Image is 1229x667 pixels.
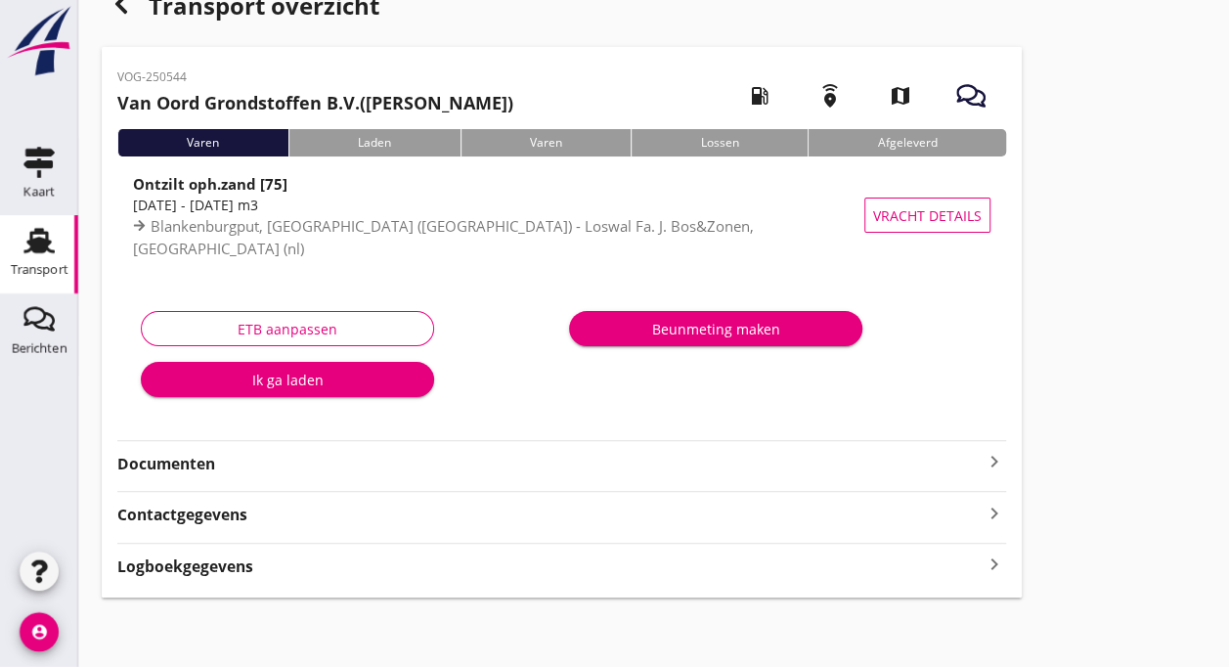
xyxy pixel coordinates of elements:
[117,453,983,475] strong: Documenten
[117,68,513,86] p: VOG-250544
[803,68,857,123] i: emergency_share
[117,90,513,116] h2: ([PERSON_NAME])
[157,319,417,339] div: ETB aanpassen
[133,216,754,258] span: Blankenburgput, [GEOGRAPHIC_DATA] ([GEOGRAPHIC_DATA]) - Loswal Fa. J. Bos&Zonen, [GEOGRAPHIC_DATA...
[156,370,418,390] div: Ik ga laden
[569,311,862,346] button: Beunmeting maken
[141,311,434,346] button: ETB aanpassen
[288,129,461,156] div: Laden
[983,500,1006,526] i: keyboard_arrow_right
[983,552,1006,578] i: keyboard_arrow_right
[133,174,287,194] strong: Ontzilt oph.zand [75]
[631,129,808,156] div: Lossen
[23,185,55,198] div: Kaart
[141,362,434,397] button: Ik ga laden
[732,68,787,123] i: local_gas_station
[117,172,1006,258] a: Ontzilt oph.zand [75][DATE] - [DATE] m3Blankenburgput, [GEOGRAPHIC_DATA] ([GEOGRAPHIC_DATA]) - Lo...
[117,556,253,578] strong: Logboekgegevens
[12,341,67,354] div: Berichten
[461,129,632,156] div: Varen
[585,319,847,339] div: Beunmeting maken
[117,504,247,526] strong: Contactgegevens
[873,68,928,123] i: map
[20,612,59,651] i: account_circle
[873,205,982,226] span: Vracht details
[117,129,288,156] div: Varen
[133,195,873,215] div: [DATE] - [DATE] m3
[808,129,1006,156] div: Afgeleverd
[11,263,68,276] div: Transport
[983,450,1006,473] i: keyboard_arrow_right
[4,5,74,77] img: logo-small.a267ee39.svg
[864,198,990,233] button: Vracht details
[117,91,360,114] strong: Van Oord Grondstoffen B.V.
